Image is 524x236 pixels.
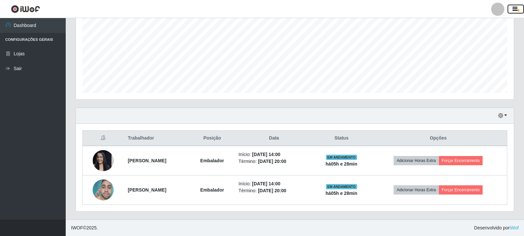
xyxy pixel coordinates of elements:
[252,152,280,157] time: [DATE] 14:00
[128,158,166,163] strong: [PERSON_NAME]
[93,176,114,204] img: 1748551724527.jpeg
[235,131,313,146] th: Data
[326,184,357,189] span: EM ANDAMENTO
[313,131,370,146] th: Status
[71,225,83,230] span: IWOF
[239,151,309,158] li: Início:
[439,156,483,165] button: Forçar Encerramento
[71,224,98,231] span: © 2025 .
[394,185,439,195] button: Adicionar Horas Extra
[239,187,309,194] li: Término:
[239,158,309,165] li: Término:
[128,187,166,193] strong: [PERSON_NAME]
[474,224,519,231] span: Desenvolvido por
[93,146,114,174] img: 1737733011541.jpeg
[124,131,190,146] th: Trabalhador
[370,131,507,146] th: Opções
[510,225,519,230] a: iWof
[439,185,483,195] button: Forçar Encerramento
[326,155,357,160] span: EM ANDAMENTO
[11,5,40,13] img: CoreUI Logo
[239,180,309,187] li: Início:
[258,188,286,193] time: [DATE] 20:00
[394,156,439,165] button: Adicionar Horas Extra
[326,191,357,196] strong: há 05 h e 28 min
[190,131,235,146] th: Posição
[252,181,280,186] time: [DATE] 14:00
[200,158,224,163] strong: Embalador
[200,187,224,193] strong: Embalador
[326,161,357,167] strong: há 05 h e 28 min
[258,159,286,164] time: [DATE] 20:00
